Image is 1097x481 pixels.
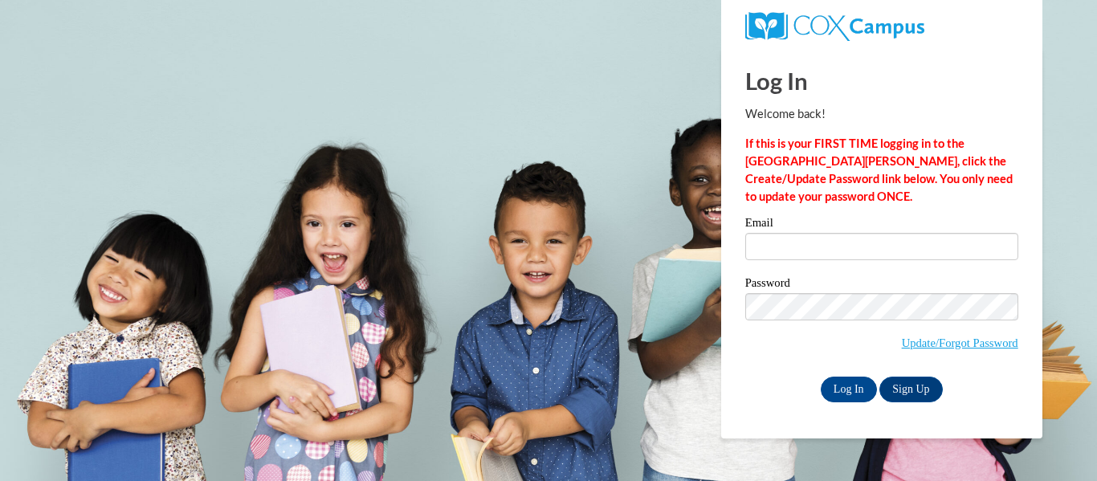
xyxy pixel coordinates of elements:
[745,137,1013,203] strong: If this is your FIRST TIME logging in to the [GEOGRAPHIC_DATA][PERSON_NAME], click the Create/Upd...
[745,12,924,41] img: COX Campus
[745,277,1018,293] label: Password
[902,336,1018,349] a: Update/Forgot Password
[745,105,1018,123] p: Welcome back!
[879,377,942,402] a: Sign Up
[821,377,877,402] input: Log In
[745,64,1018,97] h1: Log In
[745,18,924,32] a: COX Campus
[745,217,1018,233] label: Email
